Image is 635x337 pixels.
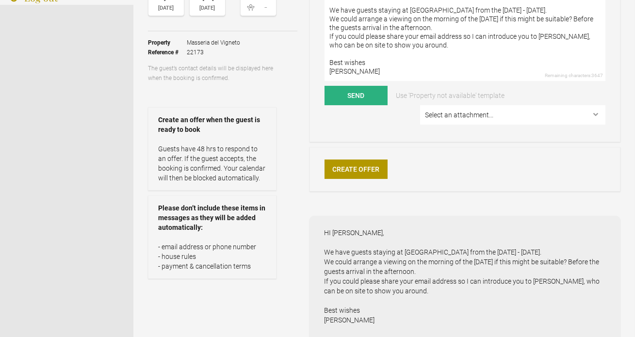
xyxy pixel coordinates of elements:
p: The guest’s contact details will be displayed here when the booking is confirmed. [148,64,277,83]
div: [DATE] [151,3,181,13]
span: 22173 [187,48,240,57]
a: Use 'Property not available' template [389,86,511,105]
strong: Create an offer when the guest is ready to book [158,115,266,134]
strong: Property [148,38,187,48]
p: Guests have 48 hrs to respond to an offer. If the guest accepts, the booking is confirmed. Your c... [158,144,266,183]
strong: Please don’t include these items in messages as they will be added automatically: [158,203,266,232]
p: - email address or phone number - house rules - payment & cancellation terms [158,242,266,271]
a: Create Offer [325,160,388,179]
strong: Reference # [148,48,187,57]
span: - [259,2,274,12]
span: Masseria del Vigneto [187,38,240,48]
button: Send [325,86,388,105]
div: [DATE] [192,3,223,13]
